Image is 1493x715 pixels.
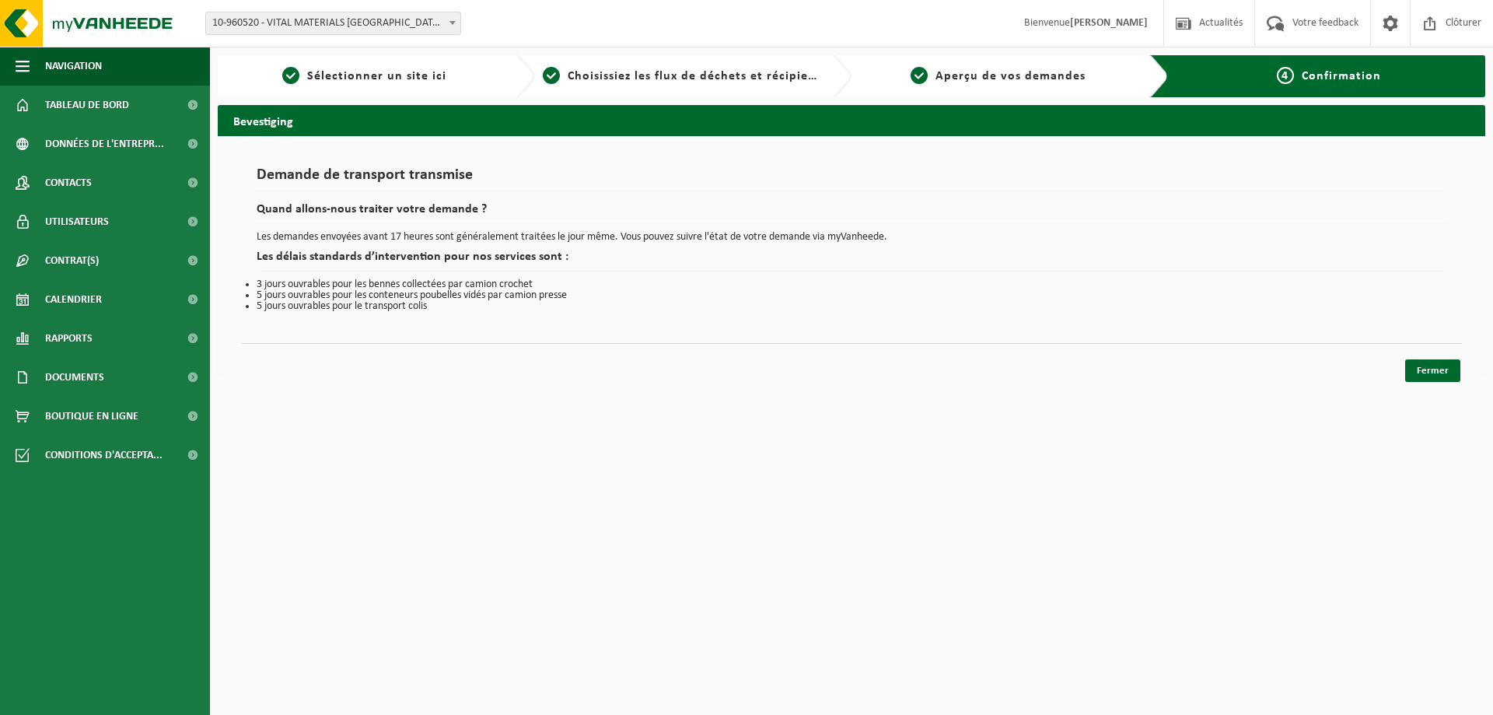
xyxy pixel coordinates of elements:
[1302,70,1381,82] span: Confirmation
[45,319,93,358] span: Rapports
[307,70,446,82] span: Sélectionner un site ici
[935,70,1086,82] span: Aperçu de vos demandes
[257,251,1446,272] h2: Les délais standards d’intervention pour nos services sont :
[911,67,928,84] span: 3
[1070,17,1148,29] strong: [PERSON_NAME]
[45,163,92,202] span: Contacts
[543,67,821,86] a: 2Choisissiez les flux de déchets et récipients
[257,167,1446,191] h1: Demande de transport transmise
[45,358,104,397] span: Documents
[257,301,1446,312] li: 5 jours ouvrables pour le transport colis
[205,12,461,35] span: 10-960520 - VITAL MATERIALS BELGIUM S.A. - TILLY
[257,279,1446,290] li: 3 jours ouvrables pour les bennes collectées par camion crochet
[282,67,299,84] span: 1
[45,86,129,124] span: Tableau de bord
[218,105,1485,135] h2: Bevestiging
[206,12,460,34] span: 10-960520 - VITAL MATERIALS BELGIUM S.A. - TILLY
[45,47,102,86] span: Navigation
[45,397,138,436] span: Boutique en ligne
[45,241,99,280] span: Contrat(s)
[45,124,164,163] span: Données de l'entrepr...
[45,202,109,241] span: Utilisateurs
[226,67,504,86] a: 1Sélectionner un site ici
[257,232,1446,243] p: Les demandes envoyées avant 17 heures sont généralement traitées le jour même. Vous pouvez suivre...
[257,203,1446,224] h2: Quand allons-nous traiter votre demande ?
[543,67,560,84] span: 2
[1405,359,1460,382] a: Fermer
[568,70,827,82] span: Choisissiez les flux de déchets et récipients
[1277,67,1294,84] span: 4
[45,280,102,319] span: Calendrier
[45,436,163,475] span: Conditions d'accepta...
[859,67,1138,86] a: 3Aperçu de vos demandes
[257,290,1446,301] li: 5 jours ouvrables pour les conteneurs poubelles vidés par camion presse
